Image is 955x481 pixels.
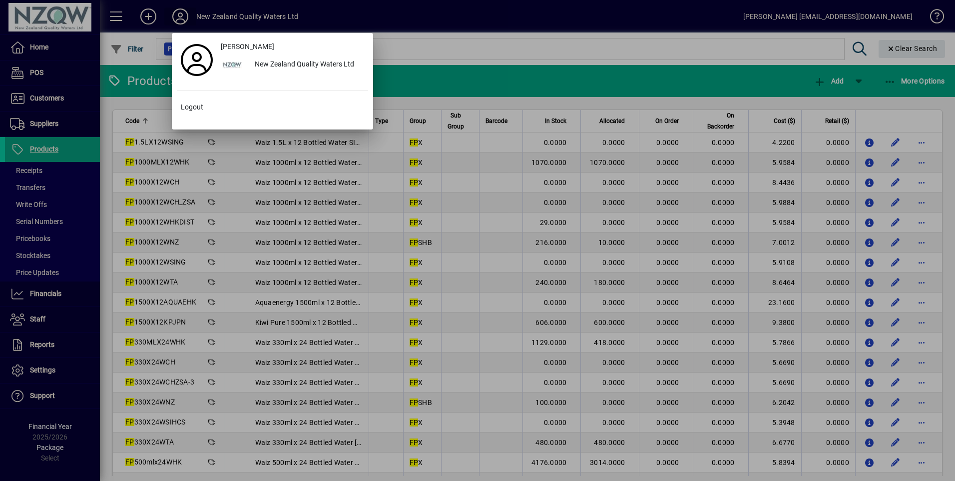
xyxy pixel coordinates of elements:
a: [PERSON_NAME] [217,38,368,56]
button: New Zealand Quality Waters Ltd [217,56,368,74]
span: [PERSON_NAME] [221,41,274,52]
span: Logout [181,102,203,112]
div: New Zealand Quality Waters Ltd [247,56,368,74]
button: Logout [177,98,368,116]
a: Profile [177,51,217,69]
